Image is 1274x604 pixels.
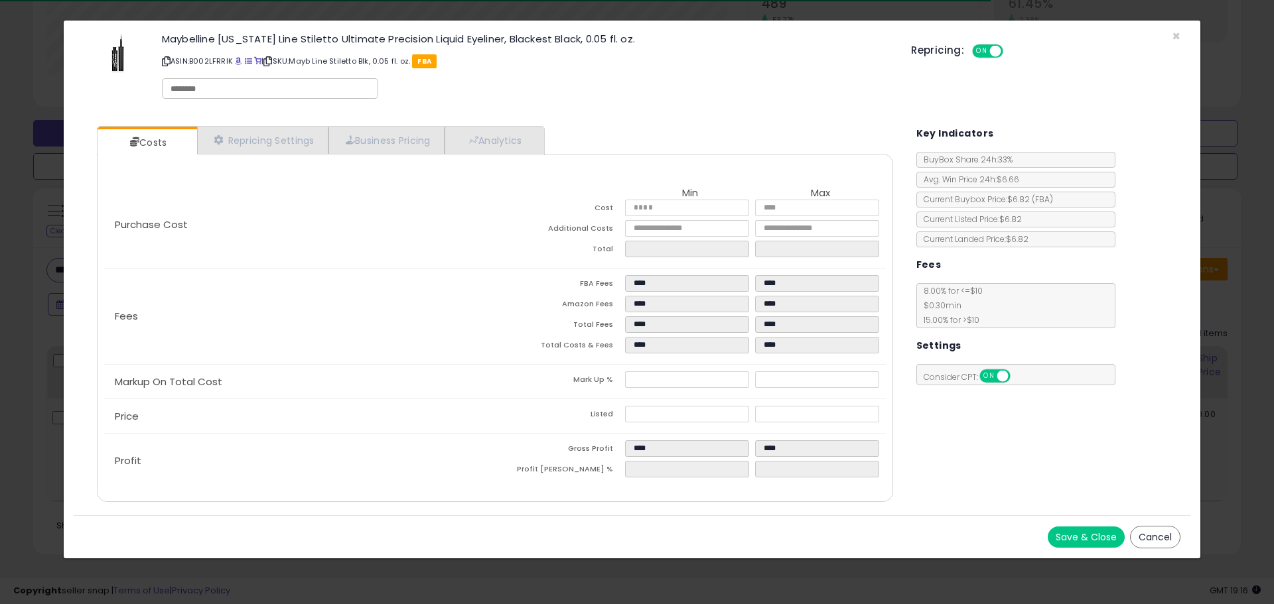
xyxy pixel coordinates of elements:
p: Price [104,411,495,422]
span: $0.30 min [917,300,961,311]
td: Amazon Fees [495,296,625,316]
span: Current Buybox Price: [917,194,1053,205]
span: × [1172,27,1180,46]
td: Listed [495,406,625,426]
td: Total [495,241,625,261]
a: Repricing Settings [197,127,328,154]
span: $6.82 [1007,194,1053,205]
span: OFF [1001,46,1023,57]
p: ASIN: B002LFRRIK | SKU: Mayb Line Stiletto Blk, 0.05 fl. oz. [162,50,891,72]
span: 15.00 % for > $10 [917,314,979,326]
a: Analytics [445,127,543,154]
span: Consider CPT: [917,371,1028,383]
h5: Settings [916,337,961,354]
h5: Fees [916,257,942,273]
button: Cancel [1130,526,1180,548]
h5: Repricing: [911,45,964,56]
span: ( FBA ) [1032,194,1053,205]
a: All offer listings [245,56,252,66]
a: BuyBox page [235,56,242,66]
td: Total Fees [495,316,625,337]
span: ON [973,46,990,57]
span: OFF [1008,371,1029,382]
span: BuyBox Share 24h: 33% [917,154,1013,165]
td: Gross Profit [495,440,625,461]
span: Avg. Win Price 24h: $6.66 [917,174,1019,185]
h5: Key Indicators [916,125,994,142]
a: Business Pricing [328,127,445,154]
p: Purchase Cost [104,219,495,230]
td: Total Costs & Fees [495,337,625,357]
td: Profit [PERSON_NAME] % [495,461,625,481]
th: Min [625,188,755,200]
td: Additional Costs [495,220,625,241]
td: FBA Fees [495,275,625,296]
span: Current Landed Price: $6.82 [917,233,1028,245]
h3: Maybelline [US_STATE] Line Stiletto Ultimate Precision Liquid Eyeliner, Blackest Black, 0.05 fl. oz. [162,34,891,44]
td: Cost [495,200,625,220]
a: Costs [98,129,196,156]
th: Max [755,188,885,200]
span: Current Listed Price: $6.82 [917,213,1022,225]
p: Markup On Total Cost [104,377,495,387]
span: 8.00 % for <= $10 [917,285,983,326]
td: Mark Up % [495,371,625,392]
a: Your listing only [254,56,261,66]
span: FBA [412,54,437,68]
p: Fees [104,311,495,322]
button: Save & Close [1048,526,1125,548]
p: Profit [104,455,495,466]
img: 31xfpBM+qHL._SL60_.jpg [111,34,124,74]
span: ON [981,371,997,382]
